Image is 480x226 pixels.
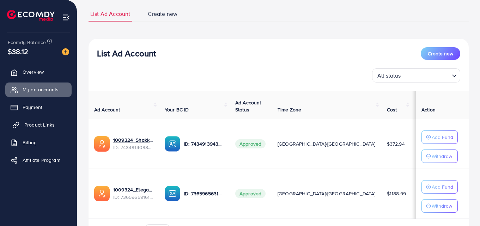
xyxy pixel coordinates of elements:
img: ic-ba-acc.ded83a64.svg [165,186,180,201]
p: ID: 7365965631474204673 [184,189,224,198]
img: image [62,48,69,55]
span: $38.12 [8,46,28,56]
p: Withdraw [432,202,452,210]
span: [GEOGRAPHIC_DATA]/[GEOGRAPHIC_DATA] [278,140,376,147]
a: My ad accounts [5,83,72,97]
a: Payment [5,100,72,114]
span: Affiliate Program [23,157,60,164]
span: Cost [387,106,397,113]
button: Add Fund [421,180,458,194]
span: Ad Account Status [235,99,261,113]
span: Your BC ID [165,106,189,113]
h3: List Ad Account [97,48,156,59]
span: Time Zone [278,106,301,113]
img: menu [62,13,70,22]
a: Product Links [5,118,72,132]
input: Search for option [403,69,449,81]
a: Overview [5,65,72,79]
span: Approved [235,189,266,198]
span: [GEOGRAPHIC_DATA]/[GEOGRAPHIC_DATA] [278,190,376,197]
img: ic-ads-acc.e4c84228.svg [94,186,110,201]
a: Affiliate Program [5,153,72,167]
span: ID: 7365965916192112656 [113,194,153,201]
img: logo [7,10,55,21]
span: Product Links [24,121,55,128]
span: My ad accounts [23,86,59,93]
span: Billing [23,139,37,146]
span: $372.94 [387,140,405,147]
p: Add Fund [432,133,453,141]
span: Ad Account [94,106,120,113]
button: Create new [421,47,460,60]
span: Overview [23,68,44,75]
span: Create new [428,50,453,57]
button: Withdraw [421,149,458,163]
div: <span class='underline'>1009324_Elegant Wear_1715022604811</span></br>7365965916192112656 [113,186,153,201]
p: ID: 7434913943245914129 [184,140,224,148]
span: Ecomdy Balance [8,39,46,46]
span: Approved [235,139,266,148]
span: Create new [148,10,177,18]
span: Payment [23,104,42,111]
button: Add Fund [421,130,458,144]
img: ic-ads-acc.e4c84228.svg [94,136,110,152]
button: Withdraw [421,199,458,213]
div: <span class='underline'>1009324_Shakka_1731075849517</span></br>7434914098950799361 [113,136,153,151]
iframe: Chat [450,194,475,221]
span: Action [421,106,436,113]
a: 1009324_Shakka_1731075849517 [113,136,153,143]
img: ic-ba-acc.ded83a64.svg [165,136,180,152]
p: Add Fund [432,183,453,191]
div: Search for option [372,68,460,83]
span: All status [376,71,402,81]
p: Withdraw [432,152,452,160]
span: List Ad Account [90,10,130,18]
span: $1188.99 [387,190,406,197]
a: Billing [5,135,72,149]
a: 1009324_Elegant Wear_1715022604811 [113,186,153,193]
span: ID: 7434914098950799361 [113,144,153,151]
